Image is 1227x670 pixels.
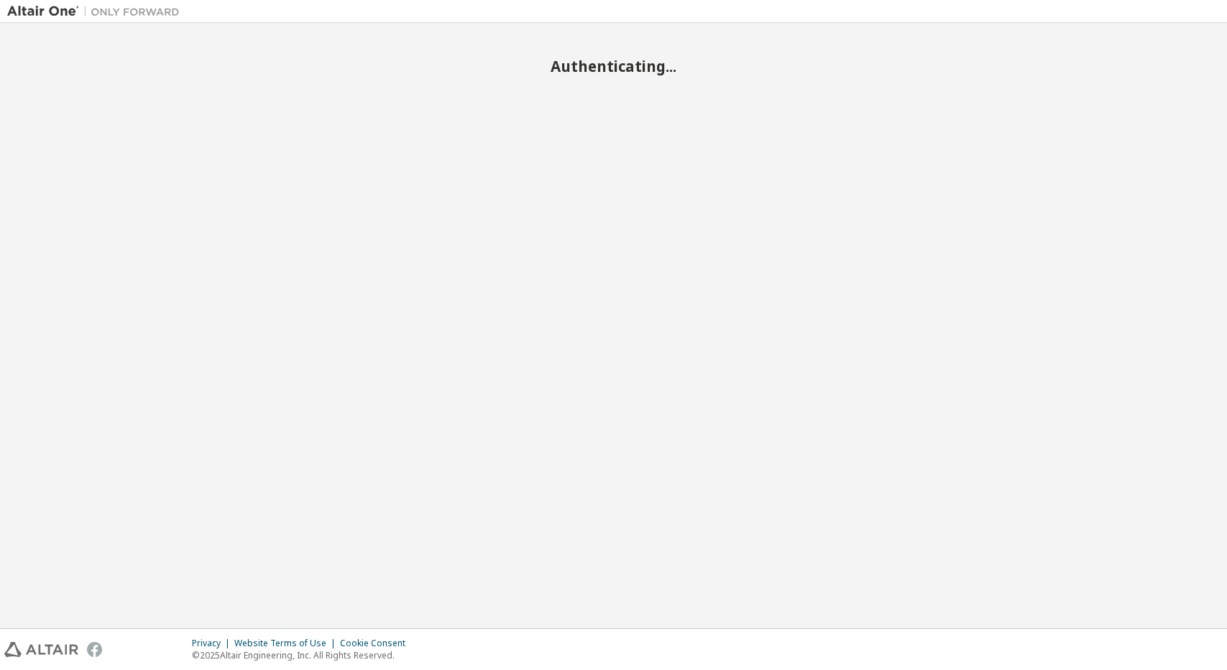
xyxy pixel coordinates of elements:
h2: Authenticating... [7,57,1220,75]
div: Privacy [192,638,234,649]
img: altair_logo.svg [4,642,78,657]
img: Altair One [7,4,187,19]
div: Cookie Consent [340,638,414,649]
div: Website Terms of Use [234,638,340,649]
p: © 2025 Altair Engineering, Inc. All Rights Reserved. [192,649,414,661]
img: facebook.svg [87,642,102,657]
